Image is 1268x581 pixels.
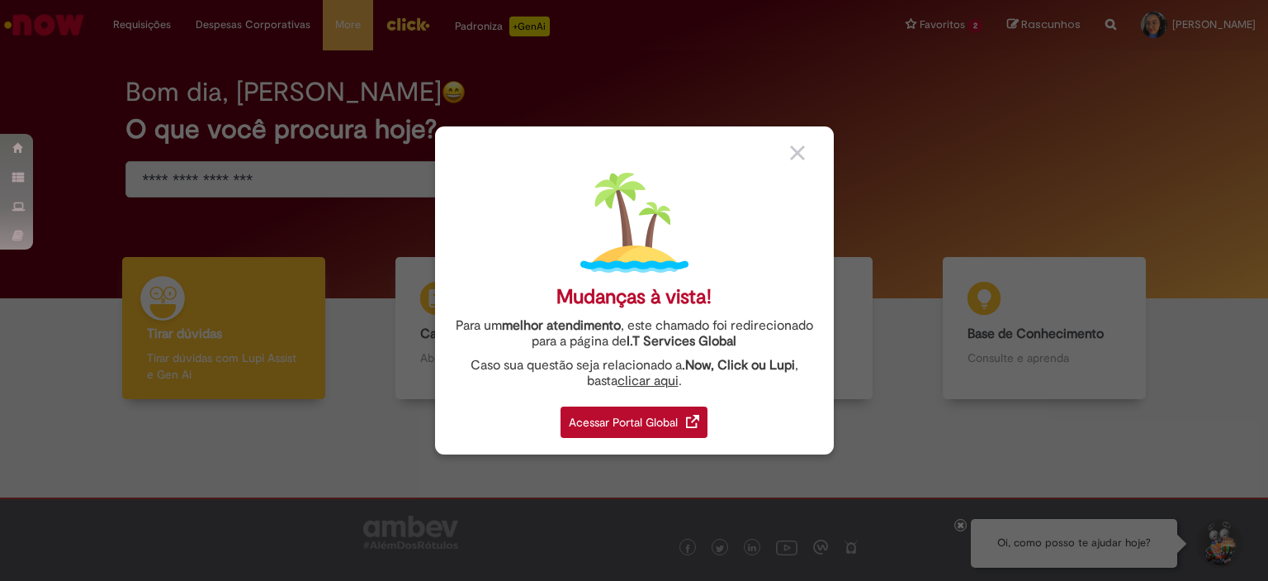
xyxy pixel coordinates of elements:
div: Caso sua questão seja relacionado a , basta . [447,358,821,389]
strong: .Now, Click ou Lupi [682,357,795,374]
a: clicar aqui [617,364,679,389]
div: Para um , este chamado foi redirecionado para a página de [447,318,821,350]
img: close_button_grey.png [790,145,805,160]
a: Acessar Portal Global [561,398,707,438]
a: I.T Services Global [627,324,736,350]
div: Acessar Portal Global [561,407,707,438]
img: redirect_link.png [686,415,699,428]
img: island.png [580,169,688,277]
strong: melhor atendimento [502,317,621,334]
div: Mudanças à vista! [556,285,712,309]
